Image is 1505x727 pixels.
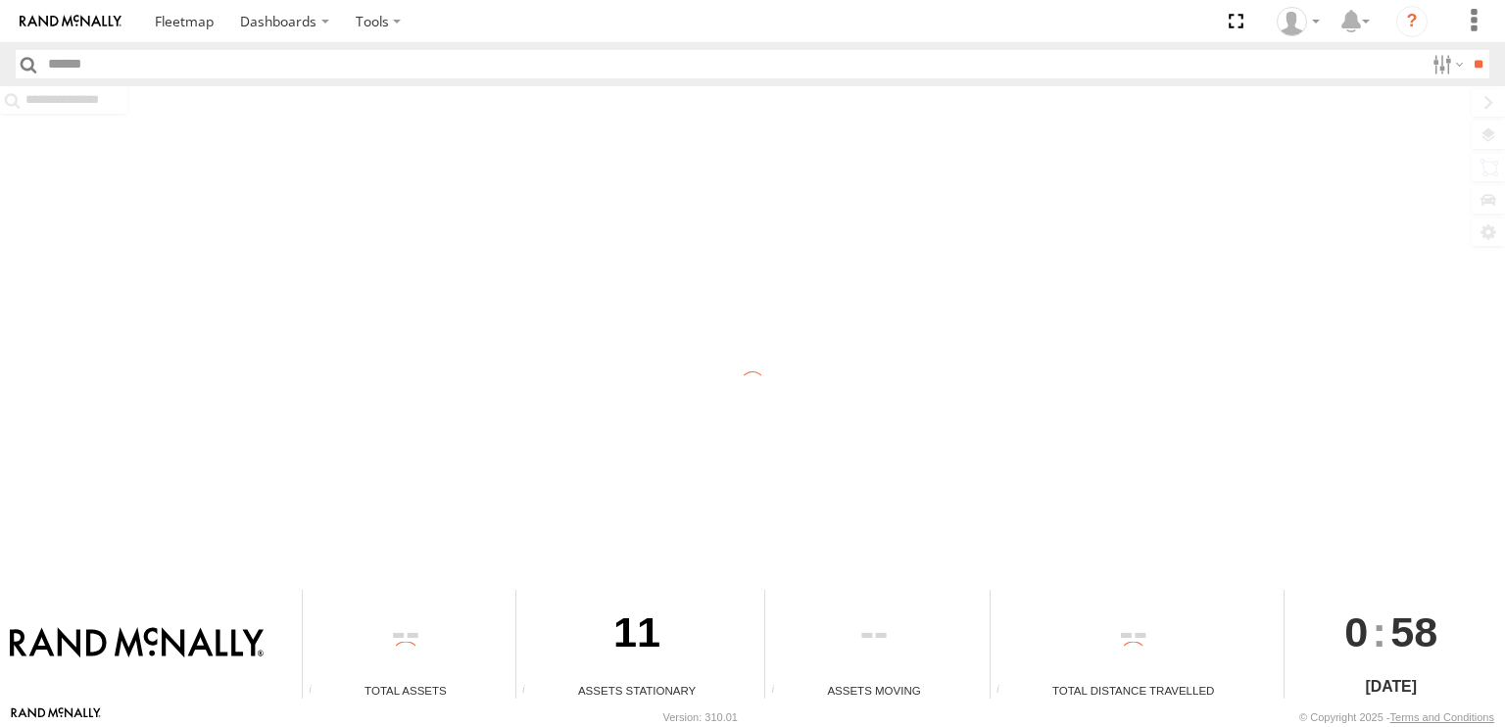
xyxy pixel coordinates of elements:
div: Assets Stationary [516,682,757,699]
div: [DATE] [1285,675,1498,699]
label: Search Filter Options [1425,50,1467,78]
div: Total Assets [303,682,509,699]
div: Total distance travelled by all assets within specified date range and applied filters [991,684,1020,699]
div: Assets Moving [765,682,982,699]
i: ? [1396,6,1428,37]
div: Total number of assets current stationary. [516,684,546,699]
img: Rand McNally [10,627,264,660]
div: Total number of Enabled Assets [303,684,332,699]
span: 0 [1344,590,1368,674]
a: Terms and Conditions [1390,711,1494,723]
a: Visit our Website [11,707,101,727]
div: © Copyright 2025 - [1299,711,1494,723]
div: : [1285,590,1498,674]
div: Total number of assets current in transit. [765,684,795,699]
div: 11 [516,590,757,682]
div: Valeo Dash [1270,7,1327,36]
div: Total Distance Travelled [991,682,1277,699]
img: rand-logo.svg [20,15,121,28]
div: Version: 310.01 [663,711,738,723]
span: 58 [1390,590,1437,674]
